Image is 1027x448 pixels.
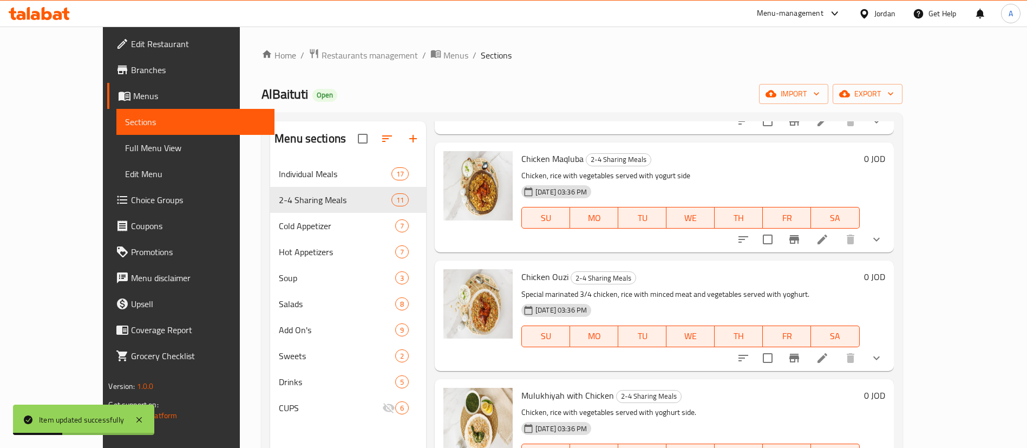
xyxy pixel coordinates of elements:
[395,271,409,284] div: items
[874,8,895,20] div: Jordan
[391,193,409,206] div: items
[108,379,135,393] span: Version:
[270,157,426,425] nav: Menu sections
[374,126,400,152] span: Sort sections
[107,83,274,109] a: Menus
[270,161,426,187] div: Individual Meals17
[137,379,154,393] span: 1.0.0
[531,424,591,434] span: [DATE] 03:36 PM
[574,210,614,226] span: MO
[815,328,855,344] span: SA
[816,233,829,246] a: Edit menu item
[526,210,566,226] span: SU
[571,272,636,284] span: 2-4 Sharing Meals
[443,49,468,62] span: Menus
[131,37,266,50] span: Edit Restaurant
[116,161,274,187] a: Edit Menu
[382,401,395,414] svg: Inactive section
[521,326,570,347] button: SU
[395,323,409,336] div: items
[396,377,408,387] span: 5
[395,375,409,388] div: items
[521,406,860,419] p: Chicken, rice with vegetables served with yoghurt side.
[279,193,391,206] div: 2-4 Sharing Meals
[125,115,266,128] span: Sections
[131,63,266,76] span: Branches
[279,271,395,284] span: Soup
[521,151,584,167] span: Chicken Maqluba
[521,169,860,183] p: Chicken, rice with vegetables served with yogurt side
[756,110,779,133] span: Select to update
[107,57,274,83] a: Branches
[116,135,274,161] a: Full Menu View
[396,403,408,413] span: 6
[396,299,408,309] span: 8
[570,326,618,347] button: MO
[730,108,756,134] button: sort-choices
[131,349,266,362] span: Grocery Checklist
[623,210,662,226] span: TU
[107,239,274,265] a: Promotions
[864,108,889,134] button: show more
[521,207,570,229] button: SU
[481,49,512,62] span: Sections
[125,141,266,154] span: Full Menu View
[279,401,382,414] div: CUPS
[279,323,395,336] span: Add On's
[108,398,158,412] span: Get support on:
[400,126,426,152] button: Add section
[351,127,374,150] span: Select all sections
[270,369,426,395] div: Drinks5
[279,297,395,310] span: Salads
[279,167,391,180] span: Individual Meals
[396,247,408,257] span: 7
[730,226,756,252] button: sort-choices
[309,48,418,62] a: Restaurants management
[864,151,885,166] h6: 0 JOD
[396,325,408,335] span: 9
[395,401,409,414] div: items
[768,87,820,101] span: import
[838,108,864,134] button: delete
[730,345,756,371] button: sort-choices
[107,265,274,291] a: Menu disclaimer
[131,271,266,284] span: Menu disclaimer
[756,347,779,369] span: Select to update
[116,109,274,135] a: Sections
[671,210,710,226] span: WE
[300,49,304,62] li: /
[395,219,409,232] div: items
[781,226,807,252] button: Branch-specific-item
[279,349,395,362] span: Sweets
[107,343,274,369] a: Grocery Checklist
[279,375,395,388] span: Drinks
[763,326,811,347] button: FR
[841,87,894,101] span: export
[570,207,618,229] button: MO
[392,195,408,205] span: 11
[279,219,395,232] span: Cold Appetizer
[261,82,308,106] span: AlBaituti
[279,245,395,258] div: Hot Appetizers
[261,49,296,62] a: Home
[767,328,807,344] span: FR
[274,131,346,147] h2: Menu sections
[666,326,715,347] button: WE
[107,187,274,213] a: Choice Groups
[395,297,409,310] div: items
[422,49,426,62] li: /
[322,49,418,62] span: Restaurants management
[131,323,266,336] span: Coverage Report
[396,351,408,361] span: 2
[396,273,408,283] span: 3
[719,328,758,344] span: TH
[270,239,426,265] div: Hot Appetizers7
[759,84,828,104] button: import
[666,207,715,229] button: WE
[443,269,513,339] img: Chicken Ouzi
[767,210,807,226] span: FR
